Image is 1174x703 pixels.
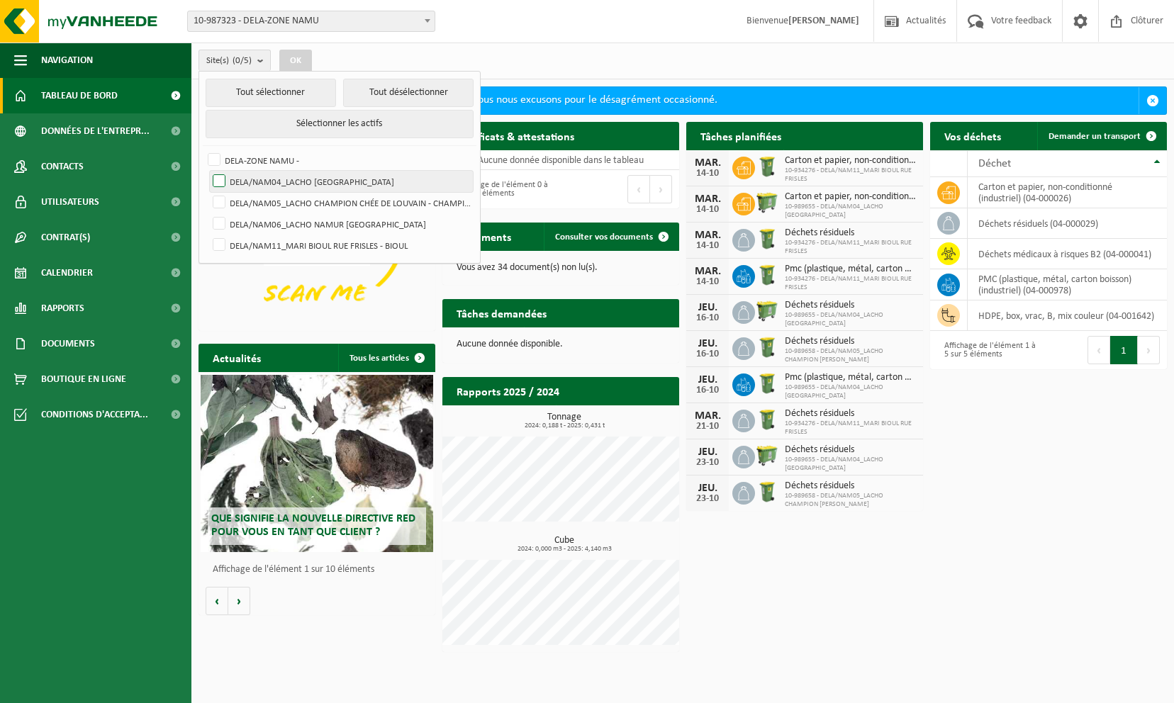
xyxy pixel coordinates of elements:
[225,87,1139,114] div: Ce soir, MyVanheede sera indisponible de 18h à 21h. Nous nous excusons pour le désagrément occasi...
[785,480,916,492] span: Déchets résiduels
[210,213,473,235] label: DELA/NAM06_LACHO NAMUR [GEOGRAPHIC_DATA]
[449,422,679,429] span: 2024: 0,188 t - 2025: 0,431 t
[693,446,722,458] div: JEU.
[686,122,795,150] h2: Tâches planifiées
[442,299,561,327] h2: Tâches demandées
[755,191,779,215] img: WB-0660-HPE-GN-50
[188,11,435,31] span: 10-987323 - DELA-ZONE NAMU
[785,492,916,509] span: 10-989658 - DELA/NAM05_LACHO CHAMPION [PERSON_NAME]
[693,422,722,432] div: 21-10
[785,336,916,347] span: Déchets résiduels
[785,203,916,220] span: 10-989655 - DELA/NAM04_LACHO [GEOGRAPHIC_DATA]
[785,383,916,400] span: 10-989655 - DELA/NAM04_LACHO [GEOGRAPHIC_DATA]
[41,149,84,184] span: Contacts
[968,208,1167,239] td: déchets résiduels (04-000029)
[693,302,722,313] div: JEU.
[693,338,722,349] div: JEU.
[693,374,722,386] div: JEU.
[41,255,93,291] span: Calendrier
[930,122,1015,150] h2: Vos déchets
[201,375,432,552] a: Que signifie la nouvelle directive RED pour vous en tant que client ?
[1037,122,1165,150] a: Demander un transport
[693,386,722,395] div: 16-10
[449,546,679,553] span: 2024: 0,000 m3 - 2025: 4,140 m3
[449,412,679,429] h3: Tonnage
[210,192,473,213] label: DELA/NAM05_LACHO CHAMPION CHÉE DE LOUVAIN - CHAMPION
[41,43,93,78] span: Navigation
[785,456,916,473] span: 10-989655 - DELA/NAM04_LACHO [GEOGRAPHIC_DATA]
[41,326,95,361] span: Documents
[199,344,275,371] h2: Actualités
[693,458,722,468] div: 23-10
[449,536,679,553] h3: Cube
[41,220,90,255] span: Contrat(s)
[785,444,916,456] span: Déchets résiduels
[41,291,84,326] span: Rapports
[457,263,665,273] p: Vous avez 34 document(s) non lu(s).
[693,157,722,169] div: MAR.
[755,335,779,359] img: WB-0240-HPE-GN-50
[785,227,916,239] span: Déchets résiduels
[213,565,428,575] p: Affichage de l'élément 1 sur 10 éléments
[206,587,228,615] button: Vorige
[627,175,650,203] button: Previous
[343,79,474,107] button: Tout désélectionner
[937,334,1041,366] div: Affichage de l'élément 1 à 5 sur 5 éléments
[693,169,722,179] div: 14-10
[785,264,916,275] span: Pmc (plastique, métal, carton boisson) (industriel)
[785,311,916,328] span: 10-989655 - DELA/NAM04_LACHO [GEOGRAPHIC_DATA]
[228,587,250,615] button: Volgende
[442,122,588,150] h2: Certificats & attestations
[556,405,678,433] a: Consulter les rapports
[968,177,1167,208] td: carton et papier, non-conditionné (industriel) (04-000026)
[693,277,722,287] div: 14-10
[206,110,474,138] button: Sélectionner les actifs
[755,154,779,179] img: WB-0240-HPE-GN-50
[650,175,672,203] button: Next
[41,78,118,113] span: Tableau de bord
[206,79,336,107] button: Tout sélectionner
[693,349,722,359] div: 16-10
[210,235,473,256] label: DELA/NAM11_MARI BIOUL RUE FRISLES - BIOUL
[755,480,779,504] img: WB-0240-HPE-GN-50
[755,299,779,323] img: WB-0660-HPE-GN-50
[693,483,722,494] div: JEU.
[785,239,916,256] span: 10-934276 - DELA/NAM11_MARI BIOUL RUE FRISLES
[187,11,435,32] span: 10-987323 - DELA-ZONE NAMU
[968,239,1167,269] td: déchets médicaux à risques B2 (04-000041)
[785,420,916,437] span: 10-934276 - DELA/NAM11_MARI BIOUL RUE FRISLES
[41,361,126,397] span: Boutique en ligne
[785,167,916,184] span: 10-934276 - DELA/NAM11_MARI BIOUL RUE FRISLES
[785,191,916,203] span: Carton et papier, non-conditionné (industriel)
[968,269,1167,300] td: PMC (plastique, métal, carton boisson) (industriel) (04-000978)
[785,372,916,383] span: Pmc (plastique, métal, carton boisson) (industriel)
[1138,336,1160,364] button: Next
[693,193,722,205] div: MAR.
[41,113,150,149] span: Données de l'entrepr...
[978,158,1011,169] span: Déchet
[279,50,312,72] button: OK
[1110,336,1138,364] button: 1
[755,371,779,395] img: WB-0240-HPE-GN-50
[755,263,779,287] img: WB-0240-HPE-GN-50
[41,184,99,220] span: Utilisateurs
[693,241,722,251] div: 14-10
[788,16,859,26] strong: [PERSON_NAME]
[785,300,916,311] span: Déchets résiduels
[544,223,678,251] a: Consulter vos documents
[785,408,916,420] span: Déchets résiduels
[785,155,916,167] span: Carton et papier, non-conditionné (industriel)
[693,410,722,422] div: MAR.
[693,205,722,215] div: 14-10
[442,150,679,170] td: Aucune donnée disponible dans le tableau
[338,344,434,372] a: Tous les articles
[210,171,473,192] label: DELA/NAM04_LACHO [GEOGRAPHIC_DATA]
[693,494,722,504] div: 23-10
[785,347,916,364] span: 10-989658 - DELA/NAM05_LACHO CHAMPION [PERSON_NAME]
[442,223,525,250] h2: Documents
[968,300,1167,331] td: HDPE, box, vrac, B, mix couleur (04-001642)
[693,266,722,277] div: MAR.
[41,397,148,432] span: Conditions d'accepta...
[755,444,779,468] img: WB-0660-HPE-GN-50
[442,377,574,405] h2: Rapports 2025 / 2024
